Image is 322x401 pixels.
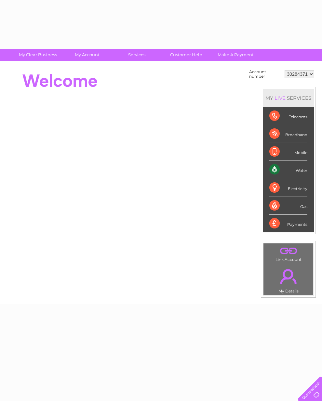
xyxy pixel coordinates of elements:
td: Account number [248,68,283,80]
a: . [265,245,312,256]
div: LIVE [273,95,287,101]
div: MY SERVICES [263,89,314,107]
a: . [265,265,312,288]
div: Electricity [269,179,307,197]
div: Gas [269,197,307,215]
a: My Account [60,49,114,61]
a: Make A Payment [209,49,262,61]
a: Services [110,49,164,61]
div: Telecoms [269,107,307,125]
a: Customer Help [159,49,213,61]
td: Link Account [263,243,314,264]
div: Payments [269,215,307,232]
td: My Details [263,264,314,295]
div: Broadband [269,125,307,143]
a: My Clear Business [11,49,65,61]
div: Water [269,161,307,179]
div: Mobile [269,143,307,161]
